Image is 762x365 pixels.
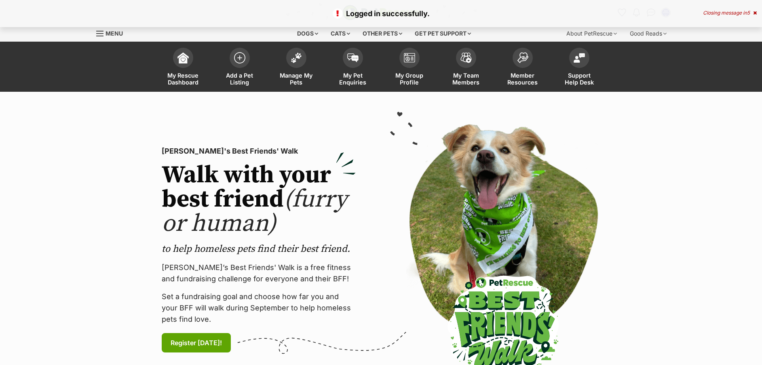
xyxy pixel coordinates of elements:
[551,44,608,92] a: Support Help Desk
[291,25,324,42] div: Dogs
[561,72,597,86] span: Support Help Desk
[211,44,268,92] a: Add a Pet Listing
[404,53,415,63] img: group-profile-icon-3fa3cf56718a62981997c0bc7e787c4b2cf8bcc04b72c1350f741eb67cf2f40e.svg
[222,72,258,86] span: Add a Pet Listing
[624,25,672,42] div: Good Reads
[234,52,245,63] img: add-pet-listing-icon-0afa8454b4691262ce3f59096e99ab1cd57d4a30225e0717b998d2c9b9846f56.svg
[162,146,356,157] p: [PERSON_NAME]'s Best Friends' Walk
[335,72,371,86] span: My Pet Enquiries
[171,338,222,348] span: Register [DATE]!
[347,53,359,62] img: pet-enquiries-icon-7e3ad2cf08bfb03b45e93fb7055b45f3efa6380592205ae92323e6603595dc1f.svg
[409,25,477,42] div: Get pet support
[106,30,123,37] span: Menu
[155,44,211,92] a: My Rescue Dashboard
[517,52,528,63] img: member-resources-icon-8e73f808a243e03378d46382f2149f9095a855e16c252ad45f914b54edf8863c.svg
[268,44,325,92] a: Manage My Pets
[391,72,428,86] span: My Group Profile
[504,72,541,86] span: Member Resources
[96,25,129,40] a: Menu
[494,44,551,92] a: Member Resources
[165,72,201,86] span: My Rescue Dashboard
[325,44,381,92] a: My Pet Enquiries
[574,53,585,63] img: help-desk-icon-fdf02630f3aa405de69fd3d07c3f3aa587a6932b1a1747fa1d2bba05be0121f9.svg
[357,25,408,42] div: Other pets
[291,53,302,63] img: manage-my-pets-icon-02211641906a0b7f246fdf0571729dbe1e7629f14944591b6c1af311fb30b64b.svg
[162,333,231,352] a: Register [DATE]!
[162,262,356,285] p: [PERSON_NAME]’s Best Friends' Walk is a free fitness and fundraising challenge for everyone and t...
[438,44,494,92] a: My Team Members
[162,184,347,239] span: (furry or human)
[325,25,356,42] div: Cats
[162,291,356,325] p: Set a fundraising goal and choose how far you and your BFF will walk during September to help hom...
[278,72,315,86] span: Manage My Pets
[460,53,472,63] img: team-members-icon-5396bd8760b3fe7c0b43da4ab00e1e3bb1a5d9ba89233759b79545d2d3fc5d0d.svg
[162,243,356,255] p: to help homeless pets find their best friend.
[448,72,484,86] span: My Team Members
[561,25,623,42] div: About PetRescue
[162,163,356,236] h2: Walk with your best friend
[381,44,438,92] a: My Group Profile
[177,52,189,63] img: dashboard-icon-eb2f2d2d3e046f16d808141f083e7271f6b2e854fb5c12c21221c1fb7104beca.svg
